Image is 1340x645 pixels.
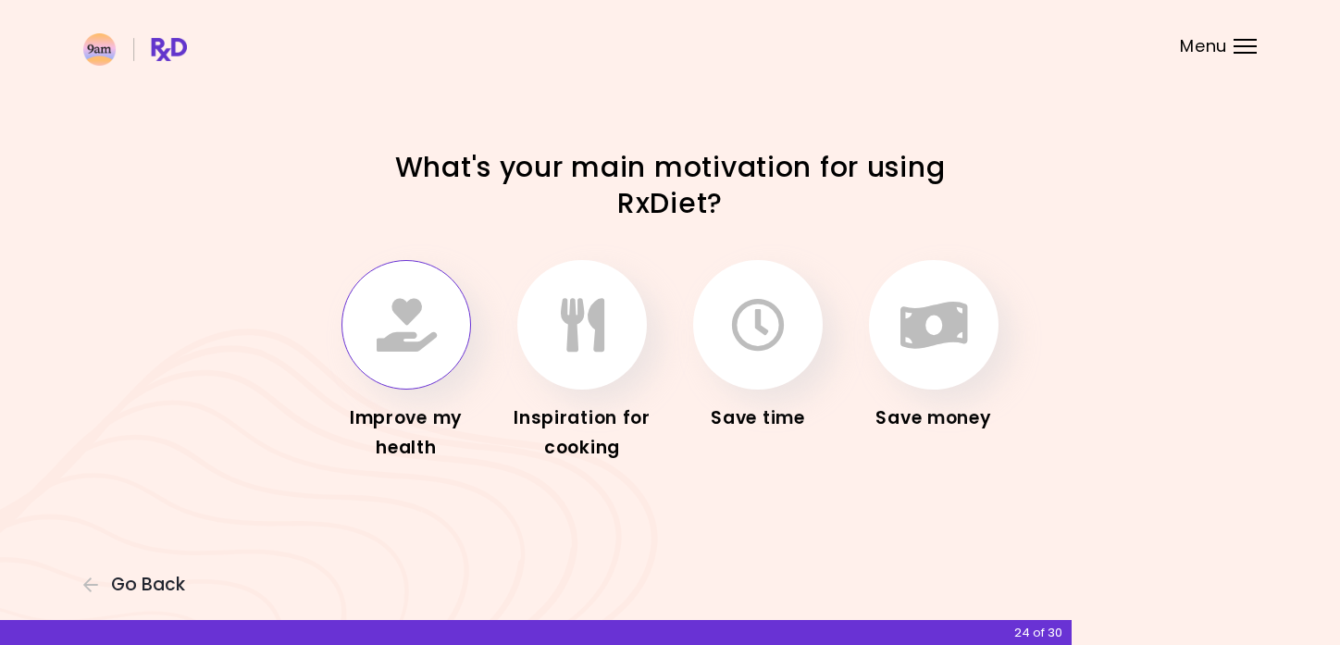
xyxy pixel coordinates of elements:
[83,33,187,66] img: RxDiet
[332,403,480,463] div: Improve my health
[346,149,994,221] h1: What's your main motivation for using RxDiet?
[684,403,832,433] div: Save time
[111,575,185,595] span: Go Back
[83,575,194,595] button: Go Back
[1180,38,1227,55] span: Menu
[860,403,1008,433] div: Save money
[508,403,656,463] div: Inspiration for cooking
